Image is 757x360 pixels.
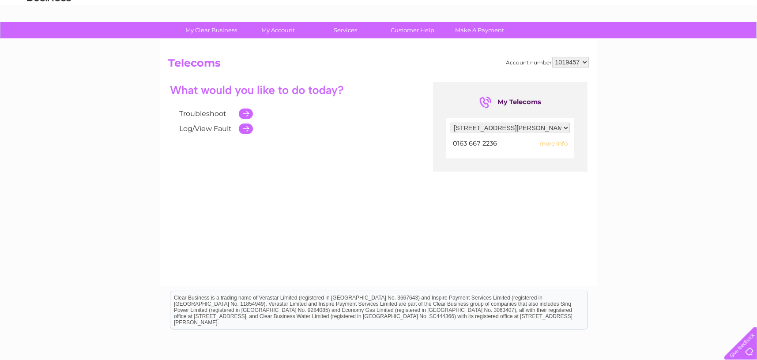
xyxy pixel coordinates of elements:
a: Log/View Fault [180,124,232,133]
a: My Account [242,22,315,38]
h2: Telecoms [169,57,589,74]
a: Customer Help [376,22,449,38]
div: Clear Business is a trading name of Verastar Limited (registered in [GEOGRAPHIC_DATA] No. 3667643... [170,5,588,43]
div: My Telecoms [479,95,541,109]
a: Energy [624,37,643,44]
a: 0333 014 3131 [591,4,652,15]
img: logo.png [26,23,72,50]
span: 0163 667 2236 [453,139,497,147]
span: more info [539,140,568,147]
a: Water [602,37,618,44]
a: Make A Payment [443,22,516,38]
a: My Clear Business [175,22,248,38]
a: Services [309,22,382,38]
a: Log out [728,37,749,44]
a: Telecoms [648,37,675,44]
a: Contact [698,37,720,44]
a: Blog [680,37,693,44]
a: Troubleshoot [180,109,227,118]
div: Account number [506,57,589,67]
